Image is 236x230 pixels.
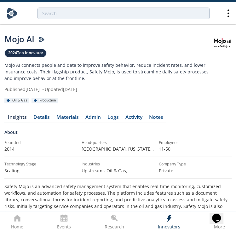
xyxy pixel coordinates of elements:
[41,86,45,92] span: •
[8,115,27,120] div: Insights
[4,146,77,152] p: 2014
[4,62,213,82] p: Mojo AI connects people and data to improve safety behavior, reduce incident rates, and lower ins...
[4,86,213,93] div: Published [DATE] Updated [DATE]
[30,115,53,122] a: Details
[4,115,30,122] a: Insights
[159,168,173,174] span: Private
[4,49,47,57] a: 2024Top Innovator
[33,115,50,120] div: Details
[7,8,18,19] img: Home
[4,33,213,45] div: Mojo AI
[104,115,122,122] a: Logs
[39,37,44,43] img: Darcy Presenter
[4,183,232,223] p: Safety Mojo is an advanced safety management system that enables real-time monitoring, customized...
[4,129,232,140] div: About
[82,161,154,167] div: Industries
[122,115,146,122] a: Activity
[82,168,154,193] span: Upstream - Oil & Gas, Transportation & Logistics, Construction, Technology， Media & Telecommunica...
[146,115,166,122] a: Notes
[53,115,82,122] a: Materials
[4,161,36,167] div: Technology Stage
[4,140,77,146] div: Founded
[82,146,154,152] p: [GEOGRAPHIC_DATA], [US_STATE] , [GEOGRAPHIC_DATA]
[210,205,230,224] iframe: chat widget
[4,98,29,103] div: Oil & Gas
[159,140,232,146] div: Employees
[82,115,104,122] a: Admin
[159,146,232,152] p: 11-50
[32,98,58,103] div: Production
[37,8,210,19] input: Advanced Search
[159,161,232,167] div: Company Type
[4,167,77,174] div: Scaling
[149,115,163,120] div: Notes
[82,140,154,146] div: Headquarters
